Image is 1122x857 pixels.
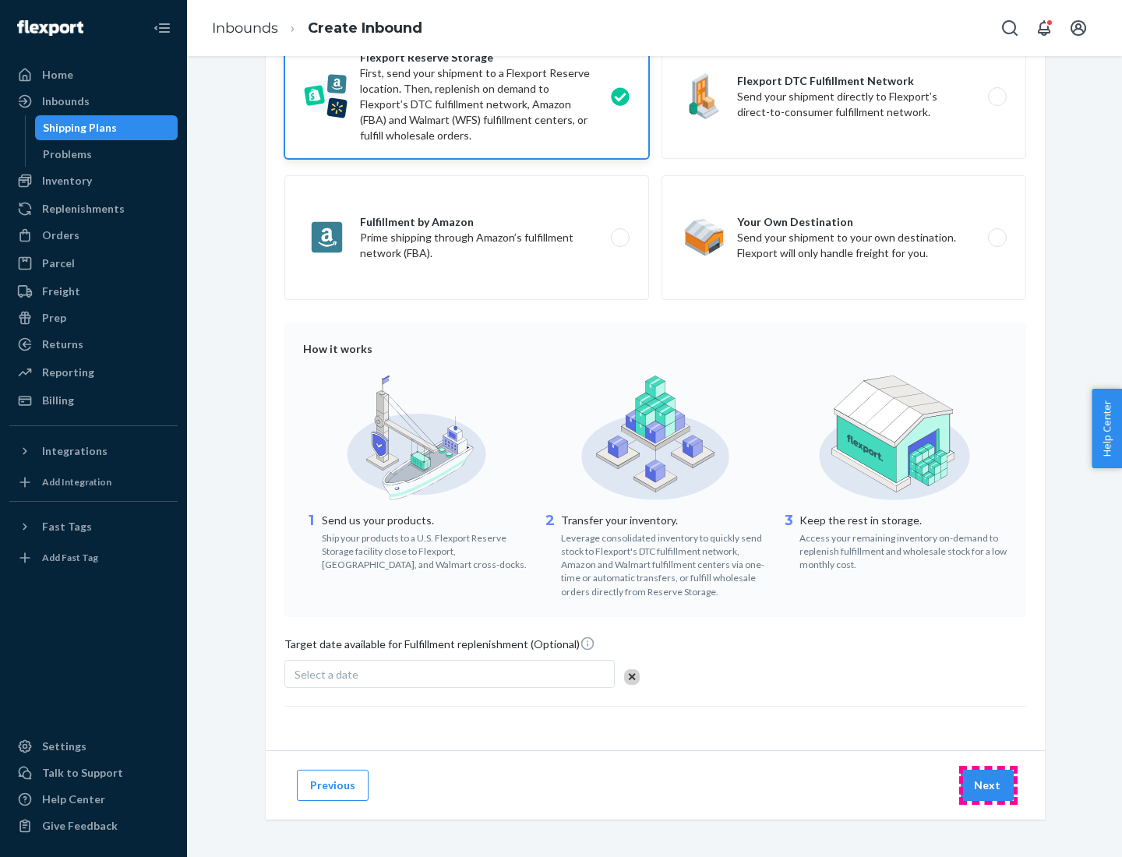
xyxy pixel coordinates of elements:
p: Send us your products. [322,513,530,528]
a: Talk to Support [9,760,178,785]
div: Freight [42,284,80,299]
button: Open Search Box [994,12,1025,44]
button: Open account menu [1063,12,1094,44]
div: Billing [42,393,74,408]
a: Freight [9,279,178,304]
button: Next [961,770,1014,801]
a: Problems [35,142,178,167]
a: Add Integration [9,470,178,495]
button: Help Center [1092,389,1122,468]
span: Target date available for Fulfillment replenishment (Optional) [284,636,595,658]
a: Billing [9,388,178,413]
div: Ship your products to a U.S. Flexport Reserve Storage facility close to Flexport, [GEOGRAPHIC_DAT... [322,528,530,571]
span: Select a date [295,668,358,681]
div: Inventory [42,173,92,189]
div: Leverage consolidated inventory to quickly send stock to Flexport's DTC fulfillment network, Amaz... [561,528,769,598]
button: Integrations [9,439,178,464]
div: How it works [303,341,1007,357]
a: Settings [9,734,178,759]
div: Home [42,67,73,83]
a: Inbounds [9,89,178,114]
ol: breadcrumbs [199,5,435,51]
button: Previous [297,770,369,801]
div: Access your remaining inventory on-demand to replenish fulfillment and wholesale stock for a low ... [799,528,1007,571]
div: Give Feedback [42,818,118,834]
a: Home [9,62,178,87]
a: Create Inbound [308,19,422,37]
div: Fast Tags [42,519,92,534]
div: Returns [42,337,83,352]
img: Flexport logo [17,20,83,36]
div: Parcel [42,256,75,271]
div: 2 [542,511,558,598]
div: Talk to Support [42,765,123,781]
div: Help Center [42,792,105,807]
div: Orders [42,227,79,243]
a: Help Center [9,787,178,812]
a: Parcel [9,251,178,276]
div: Reporting [42,365,94,380]
div: Inbounds [42,93,90,109]
button: Give Feedback [9,813,178,838]
div: Add Integration [42,475,111,488]
div: Settings [42,739,86,754]
button: Fast Tags [9,514,178,539]
a: Inbounds [212,19,278,37]
a: Add Fast Tag [9,545,178,570]
a: Prep [9,305,178,330]
a: Shipping Plans [35,115,178,140]
div: Prep [42,310,66,326]
p: Transfer your inventory. [561,513,769,528]
a: Inventory [9,168,178,193]
div: Problems [43,146,92,162]
a: Reporting [9,360,178,385]
a: Replenishments [9,196,178,221]
div: Replenishments [42,201,125,217]
div: Integrations [42,443,108,459]
a: Orders [9,223,178,248]
div: Shipping Plans [43,120,117,136]
a: Returns [9,332,178,357]
div: 3 [781,511,796,571]
button: Close Navigation [146,12,178,44]
div: Add Fast Tag [42,551,98,564]
button: Open notifications [1028,12,1060,44]
div: 1 [303,511,319,571]
p: Keep the rest in storage. [799,513,1007,528]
